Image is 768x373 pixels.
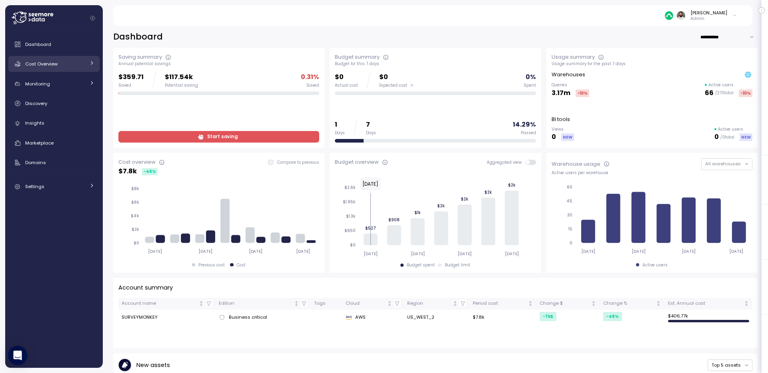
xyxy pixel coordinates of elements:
a: Discovery [8,95,100,111]
tspan: $908 [388,217,400,222]
div: -49 % [603,312,622,321]
tspan: $2k [508,183,516,188]
div: Potential saving [165,83,198,88]
td: US_WEST_2 [404,310,469,325]
p: 3.17m [552,88,570,99]
tspan: $650 [344,228,356,233]
div: Days [335,130,345,136]
div: Not sorted [387,301,392,306]
a: Settings [8,179,100,194]
div: -10 % [576,89,589,97]
div: -49 % [142,168,158,175]
p: 0 [714,132,719,143]
div: Region [407,300,451,307]
div: Previous cost [198,262,225,268]
span: Discovery [25,100,47,107]
p: Account summary [118,283,173,292]
a: Start saving [118,131,319,143]
tspan: 45 [566,198,572,204]
span: All warehouses [705,161,741,167]
span: Start saving [207,131,238,142]
div: Active users per warehouse [552,170,752,176]
p: $0 [379,72,413,83]
p: 66 [705,88,714,99]
p: $ 7.8k [118,166,137,177]
tspan: $2k [484,189,492,194]
span: Settings [25,183,44,190]
div: Saved [118,83,144,88]
tspan: $527 [365,226,376,231]
td: $ 406.77k [664,310,752,325]
p: New assets [136,361,170,370]
div: Passed [521,130,536,136]
p: $359.71 [118,72,144,83]
p: Warehouses [552,71,585,79]
tspan: $0 [134,240,139,246]
p: BI tools [552,115,570,123]
p: $117.54k [165,72,198,83]
span: Insights [25,120,44,126]
span: Expected cost [379,83,407,88]
tspan: [DATE] [682,249,696,254]
tspan: $0 [350,242,356,248]
tspan: $6k [131,200,139,205]
th: EditionNot sorted [216,298,311,310]
span: Domains [25,159,46,166]
p: 1 [335,119,345,130]
p: / 270 total [715,90,734,96]
tspan: [DATE] [249,249,263,254]
p: 0 % [526,72,536,83]
tspan: [DATE] [632,249,646,254]
span: Cost Overview [25,61,58,67]
text: [DATE] [363,181,379,187]
div: Warehouse usage [552,160,600,168]
th: CloudNot sorted [342,298,404,310]
tspan: [DATE] [364,251,378,256]
div: Open Intercom Messenger [8,346,27,365]
div: Change $ [540,300,590,307]
td: $7.8k [470,310,536,325]
div: Edition [219,300,292,307]
div: [PERSON_NAME] [690,10,727,16]
a: Cost Overview [8,56,100,72]
button: All warehouses [701,158,752,170]
div: Tags [314,300,339,307]
tspan: [DATE] [411,251,425,256]
div: Not sorted [744,301,749,306]
div: Not sorted [452,301,458,306]
p: Compare to previous [277,160,319,165]
th: Change $Not sorted [536,298,600,310]
tspan: 60 [567,185,572,190]
div: Active users [642,262,668,268]
th: RegionNot sorted [404,298,469,310]
a: Domains [8,155,100,171]
a: Monitoring [8,76,100,92]
td: SURVEYMONKEY [118,310,216,325]
span: Business critical [229,314,267,321]
th: Account nameNot sorted [118,298,216,310]
p: 0 [552,132,556,143]
div: -7k $ [540,312,556,321]
div: Est. Annual cost [668,300,742,307]
p: 14.29 % [513,119,536,130]
div: Actual cost [335,83,358,88]
span: Monitoring [25,81,50,87]
tspan: [DATE] [458,251,472,256]
tspan: $1.95k [343,199,356,204]
div: Not sorted [198,301,204,306]
img: 687cba7b7af778e9efcde14e.PNG [665,11,673,20]
h2: Dashboard [113,31,163,43]
span: Dashboard [25,41,51,48]
div: Cloud [346,300,386,307]
tspan: $4k [131,213,139,218]
div: NEW [740,133,752,141]
a: Insights [8,115,100,131]
img: ACg8ocLskjvUhBDgxtSFCRx4ztb74ewwa1VrVEuDBD_Ho1mrTsQB-QE=s96-c [677,11,685,20]
div: Cost overview [118,158,156,166]
p: 7 [366,119,376,130]
a: Dashboard [8,36,100,52]
p: $0 [335,72,358,83]
tspan: $1k [414,210,421,215]
tspan: $1.3k [346,214,356,219]
div: Cost [237,262,246,268]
